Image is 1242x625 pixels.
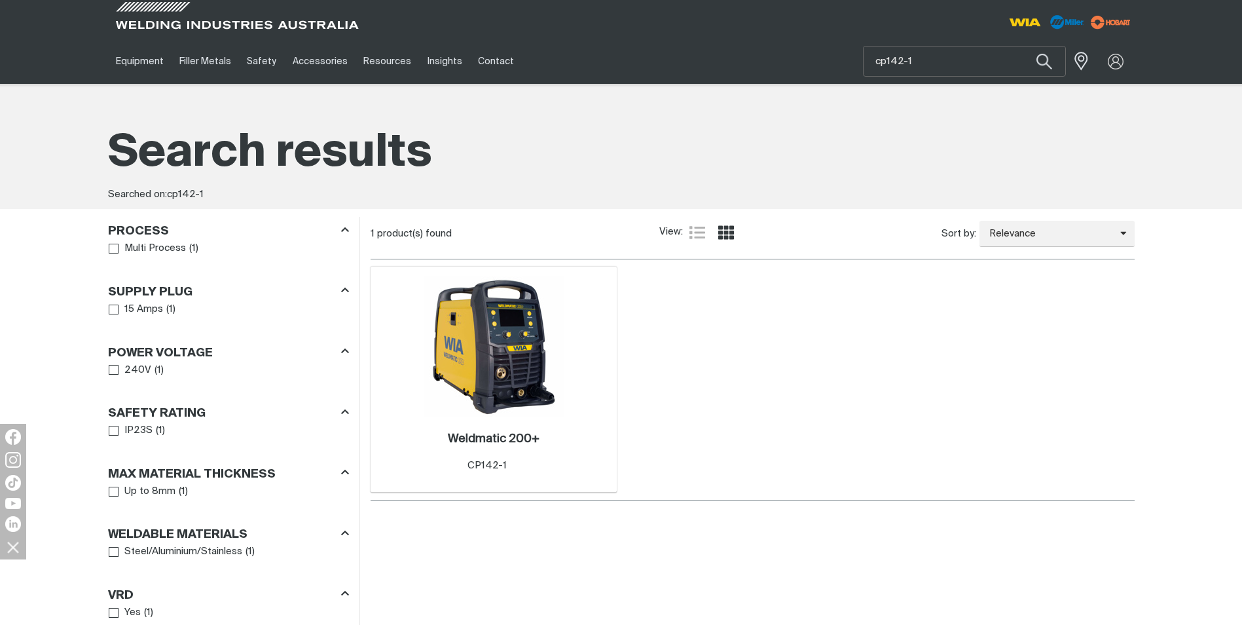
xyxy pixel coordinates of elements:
span: 15 Amps [124,302,163,317]
span: ( 1 ) [155,363,164,378]
a: Up to 8mm [109,483,176,501]
ul: VRD [109,604,348,622]
a: Insights [419,39,469,84]
ul: Max Material Thickness [109,483,348,501]
img: TikTok [5,475,21,491]
a: Filler Metals [172,39,239,84]
a: Equipment [108,39,172,84]
h1: Search results [108,124,1135,183]
span: CP142-1 [467,461,507,470]
div: Max Material Thickness [108,464,349,482]
a: Accessories [285,39,356,84]
img: miller [1087,12,1135,32]
a: Weldmatic 200+ [448,432,539,447]
span: cp142-1 [167,189,204,199]
span: ( 1 ) [179,484,188,499]
span: ( 1 ) [156,423,165,438]
button: Search products [1022,46,1067,77]
div: VRD [108,586,349,603]
span: ( 1 ) [144,605,153,620]
a: Resources [356,39,419,84]
span: 240V [124,363,151,378]
h3: Process [108,224,169,239]
div: Searched on: [108,187,1135,202]
div: Power Voltage [108,343,349,361]
ul: Supply Plug [109,301,348,318]
div: Process [108,222,349,240]
ul: Weldable Materials [109,543,348,561]
div: Supply Plug [108,282,349,300]
h3: VRD [108,588,134,603]
a: Multi Process [109,240,187,257]
nav: Main [108,39,878,84]
div: Weldable Materials [108,525,349,543]
span: View: [659,225,683,240]
a: 15 Amps [109,301,164,318]
a: Steel/Aluminium/Stainless [109,543,243,561]
section: Product list controls [371,217,1135,250]
span: Relevance [979,227,1120,242]
input: Product name or item number... [864,47,1065,76]
span: product(s) found [377,229,452,238]
a: Contact [470,39,522,84]
span: ( 1 ) [166,302,175,317]
img: Weldmatic 200+ [424,276,564,417]
img: YouTube [5,498,21,509]
div: Safety Rating [108,404,349,422]
ul: Process [109,240,348,257]
a: List view [689,225,705,240]
span: Multi Process [124,241,186,256]
span: ( 1 ) [189,241,198,256]
a: Yes [109,604,141,622]
span: Yes [124,605,141,620]
span: Steel/Aluminium/Stainless [124,544,242,559]
a: IP23S [109,422,153,440]
h3: Safety Rating [108,406,206,421]
ul: Safety Rating [109,422,348,440]
span: ( 1 ) [246,544,255,559]
h3: Power Voltage [108,346,213,361]
ul: Power Voltage [109,362,348,379]
span: Up to 8mm [124,484,175,499]
h3: Supply Plug [108,285,192,300]
h3: Weldable Materials [108,527,247,542]
span: IP23S [124,423,153,438]
h2: Weldmatic 200+ [448,433,539,445]
h3: Max Material Thickness [108,467,276,482]
img: Instagram [5,452,21,468]
span: Sort by: [941,227,976,242]
img: hide socials [2,536,24,558]
img: LinkedIn [5,516,21,532]
a: 240V [109,362,152,379]
img: Facebook [5,429,21,445]
a: Safety [239,39,284,84]
div: 1 [371,227,659,240]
